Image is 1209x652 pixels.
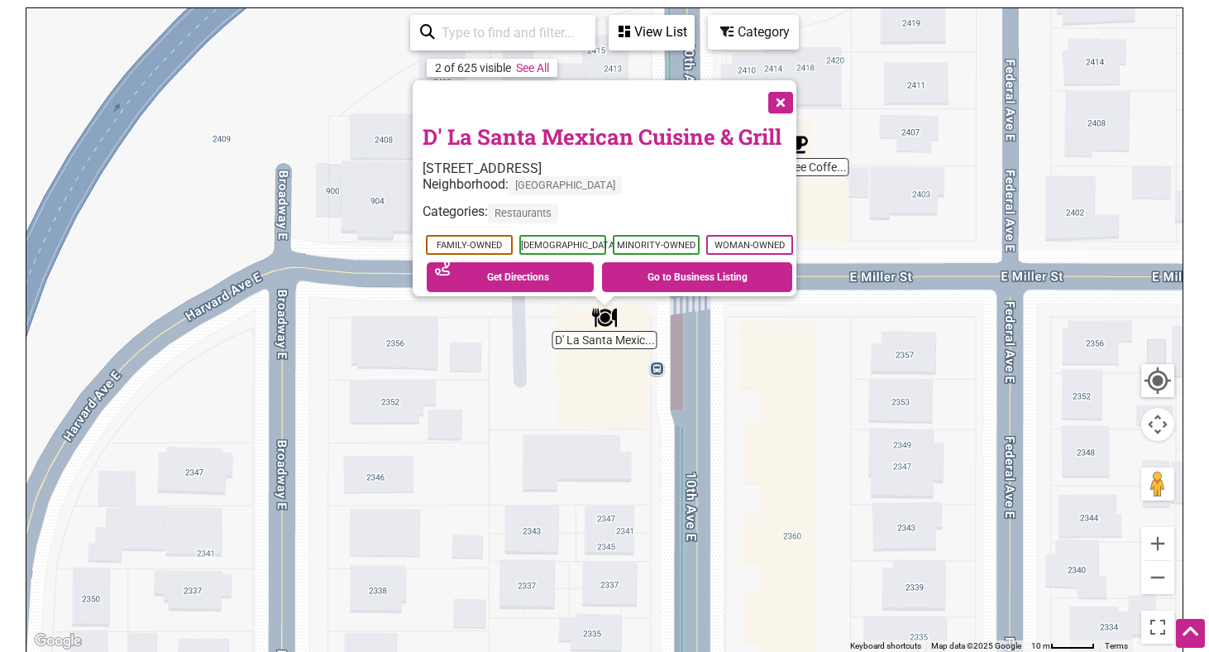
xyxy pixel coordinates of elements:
[516,61,549,74] a: See All
[931,641,1021,650] span: Map data ©2025 Google
[1141,408,1174,441] button: Map camera controls
[31,630,85,652] img: Google
[610,17,693,48] div: View List
[423,161,796,176] div: [STREET_ADDRESS]
[1141,527,1174,560] button: Zoom in
[1141,467,1174,501] button: Drag Pegman onto the map to open Street View
[509,176,622,195] span: [GEOGRAPHIC_DATA]
[435,61,511,74] div: 2 of 625 visible
[609,15,695,50] div: See a list of the visible businesses
[710,17,797,48] div: Category
[435,17,585,49] input: Type to find and filter...
[602,262,792,292] a: Go to Business Listing
[850,640,921,652] button: Keyboard shortcuts
[708,15,799,50] div: Filter by category
[613,235,700,255] span: Minority-Owned
[1026,640,1100,652] button: Map Scale: 10 m per 50 pixels
[423,176,796,204] div: Neighborhood:
[423,122,781,151] a: D' La Santa Mexican Cuisine & Grill
[410,15,595,50] div: Type to search and filter
[1141,364,1174,397] button: Your Location
[1141,561,1174,594] button: Zoom out
[1031,641,1050,650] span: 10 m
[488,204,558,223] span: Restaurants
[1105,641,1128,650] a: Terms (opens in new tab)
[427,262,594,292] a: Get Directions
[706,235,793,255] span: Woman-Owned
[758,80,800,122] button: Close
[426,235,513,255] span: Family-Owned
[1141,611,1175,645] button: Toggle fullscreen view
[592,305,617,330] div: D' La Santa Mexican Cuisine & Grill
[423,204,796,232] div: Categories:
[31,630,85,652] a: Open this area in Google Maps (opens a new window)
[1176,619,1205,648] div: Scroll Back to Top
[519,235,606,255] span: [DEMOGRAPHIC_DATA]-Owned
